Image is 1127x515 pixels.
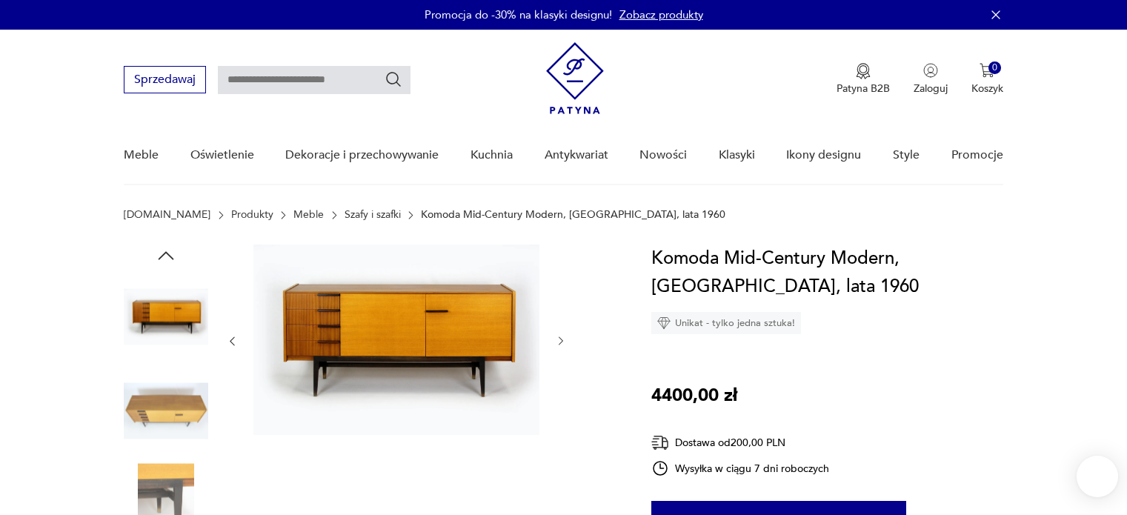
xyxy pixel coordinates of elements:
button: Sprzedawaj [124,66,206,93]
button: 0Koszyk [971,63,1003,96]
a: Klasyki [719,127,755,184]
a: Nowości [639,127,687,184]
div: 0 [988,62,1001,74]
img: Zdjęcie produktu Komoda Mid-Century Modern, Czechy, lata 1960 [124,274,208,359]
p: Koszyk [971,82,1003,96]
img: Zdjęcie produktu Komoda Mid-Century Modern, Czechy, lata 1960 [253,245,539,435]
a: Kuchnia [471,127,513,184]
div: Wysyłka w ciągu 7 dni roboczych [651,459,829,477]
a: Antykwariat [545,127,608,184]
button: Szukaj [385,70,402,88]
img: Ikona koszyka [980,63,994,78]
a: Produkty [231,209,273,221]
a: Dekoracje i przechowywanie [285,127,439,184]
p: Zaloguj [914,82,948,96]
a: Oświetlenie [190,127,254,184]
img: Ikona diamentu [657,316,671,330]
a: Meble [124,127,159,184]
a: Ikony designu [786,127,861,184]
a: Sprzedawaj [124,76,206,86]
img: Ikona dostawy [651,433,669,452]
a: [DOMAIN_NAME] [124,209,210,221]
a: Meble [293,209,324,221]
a: Promocje [951,127,1003,184]
img: Patyna - sklep z meblami i dekoracjami vintage [546,42,604,114]
p: Komoda Mid-Century Modern, [GEOGRAPHIC_DATA], lata 1960 [421,209,725,221]
a: Ikona medaluPatyna B2B [837,63,890,96]
button: Patyna B2B [837,63,890,96]
p: Promocja do -30% na klasyki designu! [425,7,612,22]
img: Ikona medalu [856,63,871,79]
img: Zdjęcie produktu Komoda Mid-Century Modern, Czechy, lata 1960 [124,369,208,453]
a: Zobacz produkty [619,7,703,22]
a: Szafy i szafki [345,209,401,221]
h1: Komoda Mid-Century Modern, [GEOGRAPHIC_DATA], lata 1960 [651,245,1003,301]
div: Dostawa od 200,00 PLN [651,433,829,452]
p: Patyna B2B [837,82,890,96]
div: Unikat - tylko jedna sztuka! [651,312,801,334]
button: Zaloguj [914,63,948,96]
img: Ikonka użytkownika [923,63,938,78]
iframe: Smartsupp widget button [1077,456,1118,497]
a: Style [893,127,920,184]
p: 4400,00 zł [651,382,737,410]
